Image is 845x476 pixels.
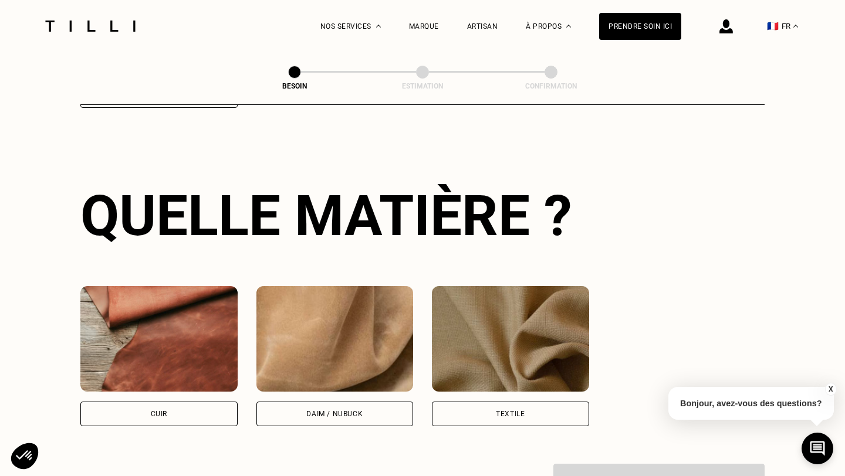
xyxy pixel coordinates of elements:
[793,25,798,28] img: menu déroulant
[432,286,589,392] img: Tilli retouche vos vêtements en Textile
[409,22,439,30] a: Marque
[496,410,525,417] div: Textile
[719,19,733,33] img: icône connexion
[824,383,836,396] button: X
[566,25,571,28] img: Menu déroulant à propos
[767,21,779,32] span: 🇫🇷
[364,82,481,90] div: Estimation
[376,25,381,28] img: Menu déroulant
[151,410,167,417] div: Cuir
[41,21,140,32] img: Logo du service de couturière Tilli
[599,13,681,40] a: Prendre soin ici
[492,82,610,90] div: Confirmation
[668,387,834,420] p: Bonjour, avez-vous des questions?
[256,286,414,392] img: Tilli retouche vos vêtements en Daim / Nubuck
[80,183,765,249] div: Quelle matière ?
[80,286,238,392] img: Tilli retouche vos vêtements en Cuir
[236,82,353,90] div: Besoin
[467,22,498,30] a: Artisan
[306,410,363,417] div: Daim / Nubuck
